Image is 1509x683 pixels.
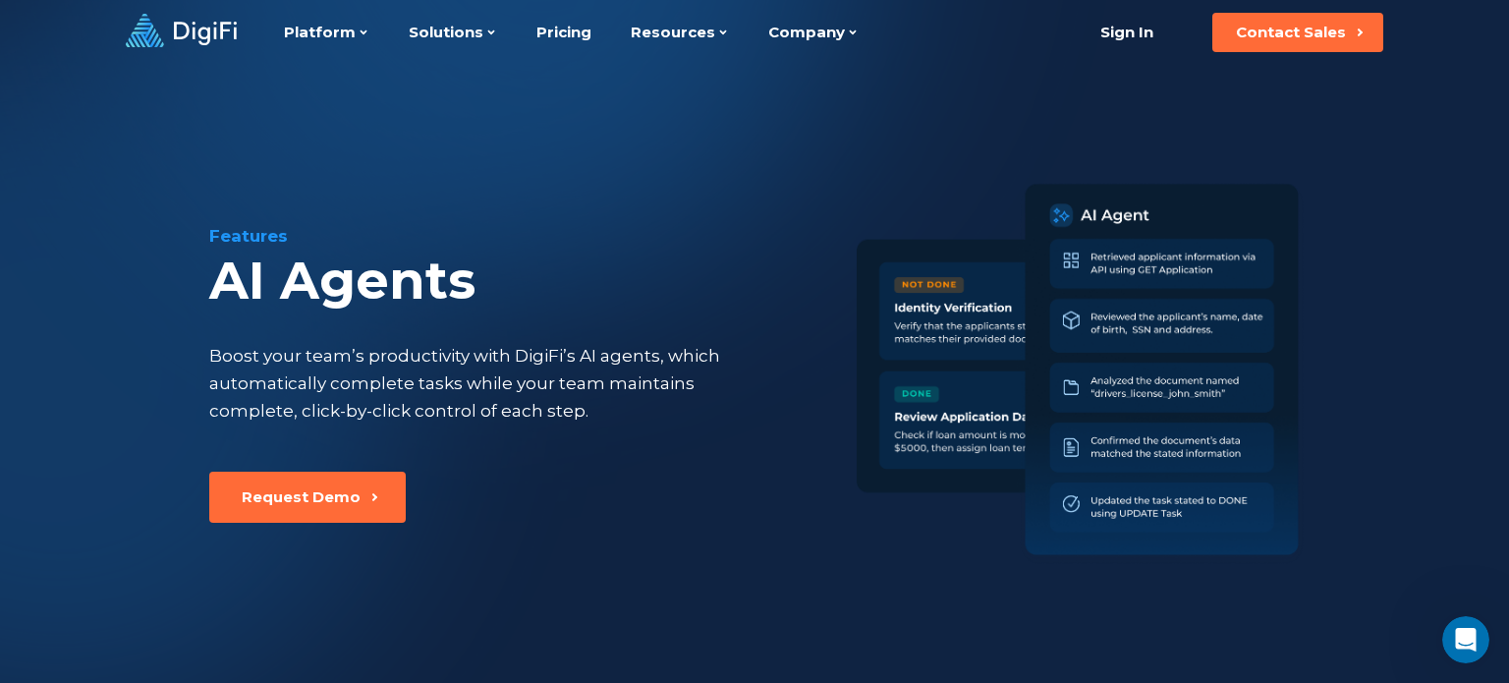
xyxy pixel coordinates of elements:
iframe: Intercom live chat [1442,616,1489,663]
div: AI Agents [209,252,857,311]
div: Boost your team’s productivity with DigiFi’s AI agents, which automatically complete tasks while ... [209,342,767,425]
button: Contact Sales [1212,13,1383,52]
a: Sign In [1076,13,1177,52]
div: Contact Sales [1236,23,1346,42]
div: Features [209,224,857,248]
button: Request Demo [209,472,406,523]
div: Request Demo [242,487,361,507]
